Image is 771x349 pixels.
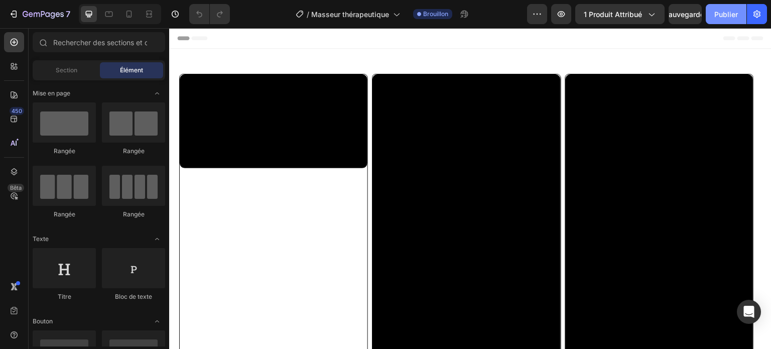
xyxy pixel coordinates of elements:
[714,10,738,19] font: Publier
[4,4,75,24] button: 7
[706,4,746,24] button: Publier
[664,10,707,19] font: Sauvegarder
[123,147,145,155] font: Rangée
[10,184,22,191] font: Bêta
[149,85,165,101] span: Basculer pour ouvrir
[123,210,145,218] font: Rangée
[56,66,77,74] font: Section
[189,4,230,24] div: Annuler/Rétablir
[33,89,70,97] font: Mise en page
[33,317,53,325] font: Bouton
[737,300,761,324] div: Ouvrir Intercom Messenger
[149,313,165,329] span: Basculer pour ouvrir
[33,235,49,243] font: Texte
[115,293,152,300] font: Bloc de texte
[584,10,642,19] font: 1 produit attribué
[149,231,165,247] span: Basculer pour ouvrir
[307,10,309,19] font: /
[669,4,702,24] button: Sauvegarder
[120,66,143,74] font: Élément
[169,28,771,349] iframe: Zone de conception
[54,147,75,155] font: Rangée
[575,4,665,24] button: 1 produit attribué
[423,10,448,18] font: Brouillon
[12,107,22,114] font: 450
[58,293,71,300] font: Titre
[66,9,70,19] font: 7
[54,210,75,218] font: Rangée
[33,32,165,52] input: Rechercher des sections et des éléments
[311,10,389,19] font: Masseur thérapeutique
